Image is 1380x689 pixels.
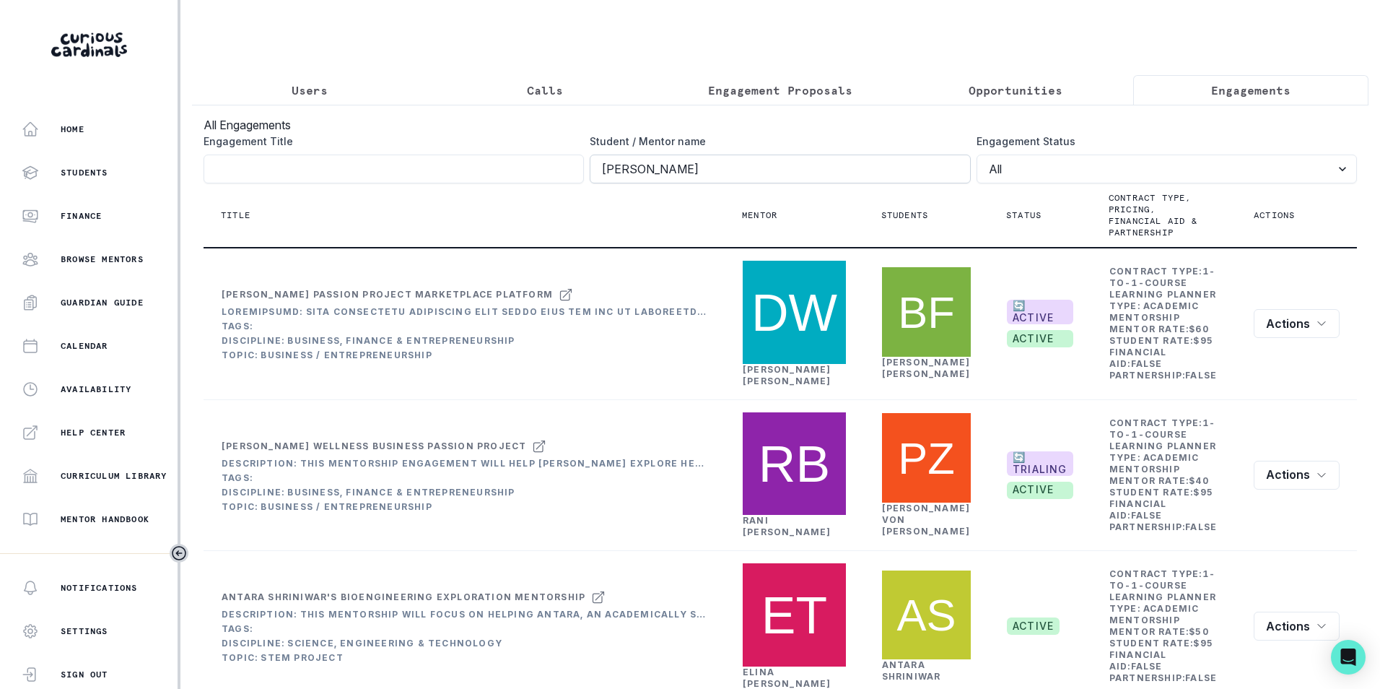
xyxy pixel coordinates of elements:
[742,209,777,221] p: Mentor
[1109,300,1200,323] b: Academic Mentorship
[743,364,831,386] a: [PERSON_NAME] [PERSON_NAME]
[881,209,929,221] p: Students
[1193,487,1213,498] b: $ 95
[1007,330,1073,347] span: active
[882,357,971,379] a: [PERSON_NAME] [PERSON_NAME]
[222,487,707,498] div: Discipline: Business, Finance & Entrepreneurship
[882,659,941,682] a: Antara Shriniwar
[527,82,563,99] p: Calls
[1331,640,1366,675] div: Open Intercom Messenger
[222,335,707,347] div: Discipline: Business, Finance & Entrepreneurship
[1006,209,1041,221] p: Status
[222,458,707,469] div: Description: This mentorship engagement will help [PERSON_NAME] explore her identity beyond athle...
[1185,521,1217,532] b: false
[1109,568,1215,591] b: 1-to-1-course
[204,134,575,149] label: Engagement Title
[1189,475,1209,486] b: $ 40
[61,210,102,222] p: Finance
[1109,266,1215,288] b: 1-to-1-course
[1131,358,1163,369] b: false
[61,123,84,135] p: Home
[61,625,108,637] p: Settings
[743,515,831,537] a: Rani [PERSON_NAME]
[222,652,707,664] div: Topic: STEM Project
[882,503,971,537] a: [PERSON_NAME] von [PERSON_NAME]
[1254,612,1340,641] button: row menu
[222,472,707,484] div: Tags:
[590,134,961,149] label: Student / Mentor name
[1254,461,1340,490] button: row menu
[1185,672,1217,683] b: false
[222,321,707,332] div: Tags:
[1007,451,1073,476] span: 🔄 TRIALING
[222,501,707,513] div: Topic: Business / Entrepreneurship
[1189,626,1209,637] b: $ 50
[222,289,553,300] div: [PERSON_NAME] Passion Project Marketplace Platform
[1254,309,1340,338] button: row menu
[222,638,707,649] div: Discipline: Science, Engineering & Technology
[61,253,144,265] p: Browse Mentors
[61,513,149,525] p: Mentor Handbook
[1007,482,1073,499] span: active
[1007,300,1073,324] span: 🔄 ACTIVE
[1109,417,1219,534] td: Contract Type: Learning Planner Type: Mentor Rate: Student Rate: Financial Aid: Partnership:
[1109,192,1202,238] p: Contract type, pricing, financial aid & partnership
[1007,617,1060,635] span: active
[1109,603,1200,625] b: Academic Mentorship
[222,441,526,452] div: [PERSON_NAME] Wellness Business Passion Project
[1193,638,1213,649] b: $ 95
[222,350,707,361] div: Topic: Business / Entrepreneurship
[708,82,852,99] p: Engagement Proposals
[1109,568,1219,685] td: Contract Type: Learning Planner Type: Mentor Rate: Student Rate: Financial Aid: Partnership:
[222,591,585,603] div: Antara Shriniwar's Bioengineering Exploration Mentorship
[1193,335,1213,346] b: $ 95
[61,470,167,482] p: Curriculum Library
[292,82,328,99] p: Users
[61,340,108,352] p: Calendar
[1211,82,1291,99] p: Engagements
[222,623,707,635] div: Tags:
[969,82,1062,99] p: Opportunities
[743,667,831,689] a: Elina [PERSON_NAME]
[1109,452,1200,474] b: Academic Mentorship
[221,209,250,221] p: Title
[61,427,126,438] p: Help Center
[61,582,138,594] p: Notifications
[222,609,707,620] div: Description: This mentorship will focus on helping Antara, an academically strong 8th grader, exp...
[1254,209,1295,221] p: Actions
[61,669,108,680] p: Sign Out
[61,167,108,178] p: Students
[1109,265,1219,382] td: Contract Type: Learning Planner Type: Mentor Rate: Student Rate: Financial Aid: Partnership:
[61,297,144,308] p: Guardian Guide
[222,306,707,318] div: Loremipsumd: Sita consectetu adipiscing elit seddo Eius tem Inc ut laboreetdo m aliquae adminimve...
[1131,510,1163,521] b: false
[1109,417,1215,440] b: 1-to-1-course
[170,544,188,563] button: Toggle sidebar
[204,116,1357,134] h3: All Engagements
[51,32,127,57] img: Curious Cardinals Logo
[1189,324,1209,334] b: $ 60
[1185,370,1217,381] b: false
[977,134,1348,149] label: Engagement Status
[1131,661,1163,672] b: false
[61,383,131,395] p: Availability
